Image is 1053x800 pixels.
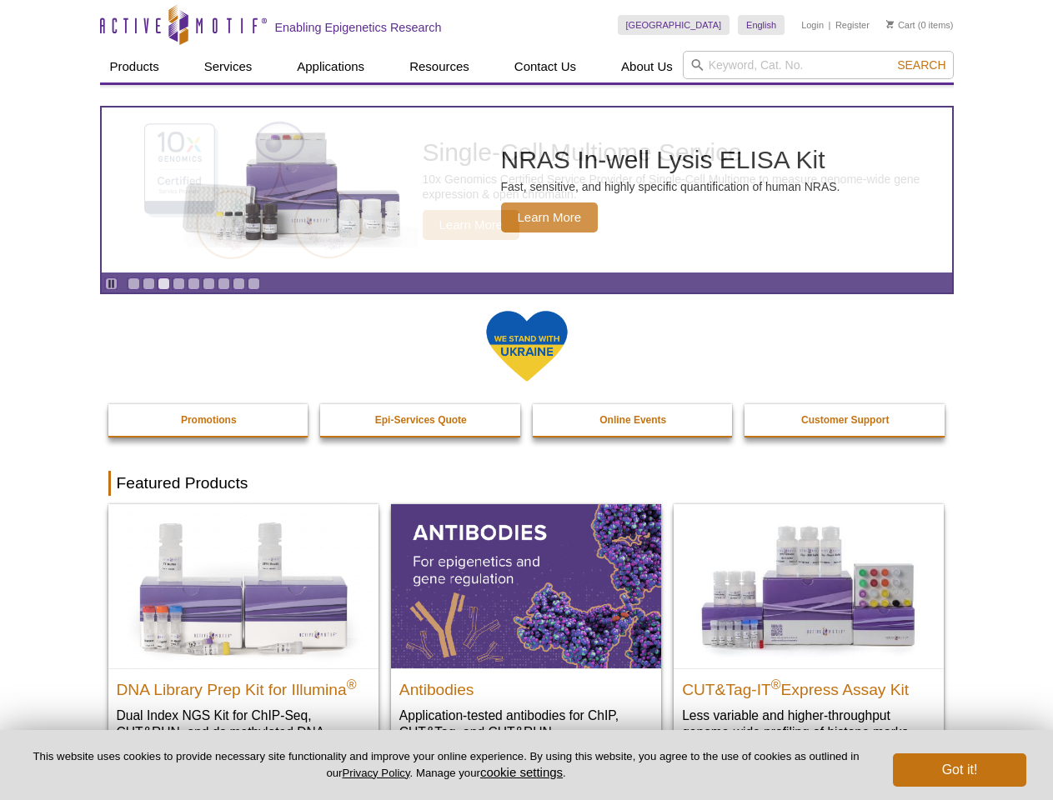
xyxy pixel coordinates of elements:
[738,15,785,35] a: English
[485,309,569,383] img: We Stand With Ukraine
[143,277,155,290] a: Go to slide 2
[347,677,357,691] sup: ®
[682,707,935,741] p: Less variable and higher-throughput genome-wide profiling of histone marks​.
[886,19,915,31] a: Cart
[391,504,661,667] img: All Antibodies
[423,140,944,165] h2: Single-Cell Multiome Service
[102,107,952,272] article: Single-Cell Multiome Service
[480,765,563,779] button: cookie settings
[399,51,479,82] a: Resources
[618,15,730,35] a: [GEOGRAPHIC_DATA]
[102,107,952,272] a: Single-Cell Multiome Service Single-Cell Multiome Service 10x Genomics Certified Service Provider...
[801,19,824,31] a: Login
[391,504,661,757] a: All Antibodies Antibodies Application-tested antibodies for ChIP, CUT&Tag, and CUT&RUN.
[375,414,467,426] strong: Epi-Services Quote
[117,707,370,757] p: Dual Index NGS Kit for ChIP-Seq, CUT&RUN, and ds methylated DNA assays.
[399,673,653,698] h2: Antibodies
[287,51,374,82] a: Applications
[248,277,260,290] a: Go to slide 9
[886,15,954,35] li: (0 items)
[108,404,310,436] a: Promotions
[203,277,215,290] a: Go to slide 6
[611,51,683,82] a: About Us
[682,673,935,698] h2: CUT&Tag-IT Express Assay Kit
[181,414,237,426] strong: Promotions
[117,673,370,698] h2: DNA Library Prep Kit for Illumina
[892,57,950,72] button: Search
[128,114,379,267] img: Single-Cell Multiome Service
[745,404,946,436] a: Customer Support
[275,20,442,35] h2: Enabling Epigenetics Research
[342,767,409,779] a: Privacy Policy
[105,277,118,290] a: Toggle autoplay
[533,404,735,436] a: Online Events
[829,15,831,35] li: |
[188,277,200,290] a: Go to slide 5
[173,277,185,290] a: Go to slide 4
[893,753,1026,787] button: Got it!
[233,277,245,290] a: Go to slide 8
[108,504,379,773] a: DNA Library Prep Kit for Illumina DNA Library Prep Kit for Illumina® Dual Index NGS Kit for ChIP-...
[886,20,894,28] img: Your Cart
[108,504,379,667] img: DNA Library Prep Kit for Illumina
[771,677,781,691] sup: ®
[320,404,522,436] a: Epi-Services Quote
[504,51,586,82] a: Contact Us
[399,707,653,741] p: Application-tested antibodies for ChIP, CUT&Tag, and CUT&RUN.
[423,172,944,202] p: 10x Genomics Certified Service Provider of Single-Cell Multiome to measure genome-wide gene expre...
[674,504,944,667] img: CUT&Tag-IT® Express Assay Kit
[423,210,520,240] span: Learn More
[27,749,865,781] p: This website uses cookies to provide necessary site functionality and improve your online experie...
[683,51,954,79] input: Keyword, Cat. No.
[194,51,263,82] a: Services
[599,414,666,426] strong: Online Events
[108,471,945,496] h2: Featured Products
[897,58,945,72] span: Search
[801,414,889,426] strong: Customer Support
[100,51,169,82] a: Products
[674,504,944,757] a: CUT&Tag-IT® Express Assay Kit CUT&Tag-IT®Express Assay Kit Less variable and higher-throughput ge...
[128,277,140,290] a: Go to slide 1
[158,277,170,290] a: Go to slide 3
[218,277,230,290] a: Go to slide 7
[835,19,870,31] a: Register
